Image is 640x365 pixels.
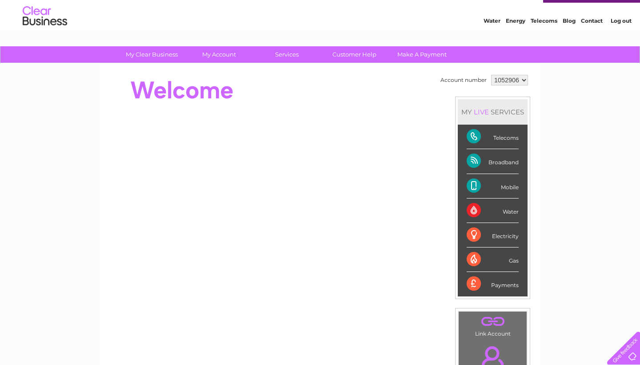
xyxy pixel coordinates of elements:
[581,38,603,45] a: Contact
[458,99,528,125] div: MY SERVICES
[506,38,525,45] a: Energy
[467,174,519,199] div: Mobile
[531,38,557,45] a: Telecoms
[115,46,188,63] a: My Clear Business
[250,46,324,63] a: Services
[472,4,534,16] a: 0333 014 3131
[438,73,489,88] td: Account number
[318,46,391,63] a: Customer Help
[183,46,256,63] a: My Account
[467,247,519,272] div: Gas
[385,46,459,63] a: Make A Payment
[461,314,524,329] a: .
[563,38,576,45] a: Blog
[111,5,531,43] div: Clear Business is a trading name of Verastar Limited (registered in [GEOGRAPHIC_DATA] No. 3667643...
[611,38,632,45] a: Log out
[467,149,519,174] div: Broadband
[484,38,500,45] a: Water
[467,125,519,149] div: Telecoms
[467,272,519,296] div: Payments
[22,23,68,50] img: logo.png
[472,108,491,116] div: LIVE
[458,311,527,339] td: Link Account
[467,199,519,223] div: Water
[467,223,519,247] div: Electricity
